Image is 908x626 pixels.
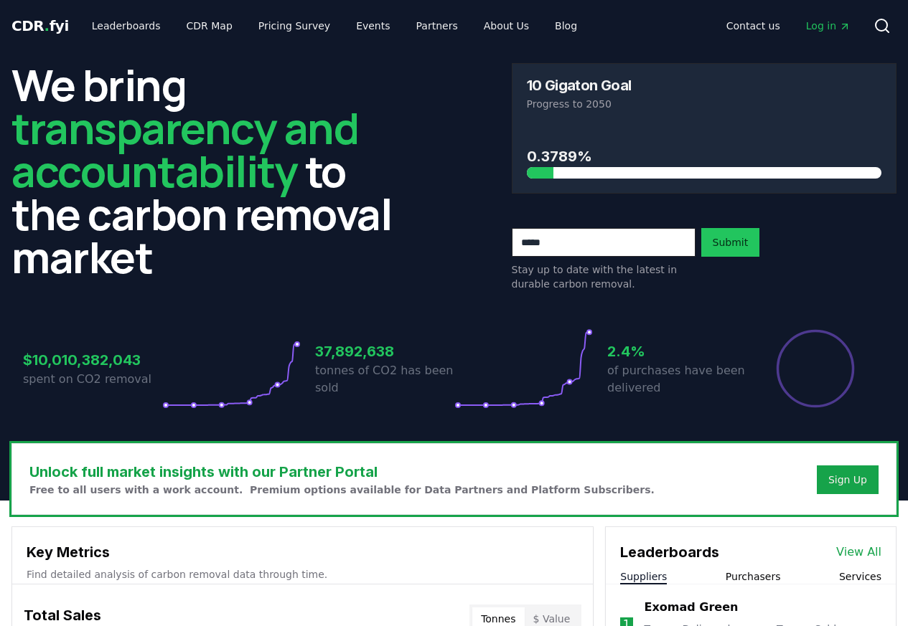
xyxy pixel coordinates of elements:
[527,78,632,93] h3: 10 Gigaton Goal
[620,569,667,584] button: Suppliers
[345,13,401,39] a: Events
[11,63,397,278] h2: We bring to the carbon removal market
[817,465,879,494] button: Sign Up
[175,13,244,39] a: CDR Map
[527,97,882,111] p: Progress to 2050
[472,13,540,39] a: About Us
[806,19,851,33] span: Log in
[315,362,454,397] p: tonnes of CO2 has been sold
[701,228,760,257] button: Submit
[27,541,579,563] h3: Key Metrics
[607,362,746,397] p: of purchases have been delivered
[775,328,856,409] div: Percentage of sales delivered
[45,17,50,34] span: .
[27,567,579,582] p: Find detailed analysis of carbon removal data through time.
[726,569,781,584] button: Purchasers
[836,544,881,561] a: View All
[405,13,469,39] a: Partners
[607,341,746,362] h3: 2.4%
[715,13,862,39] nav: Main
[512,262,696,291] p: Stay up to date with the latest in durable carbon removal.
[839,569,881,584] button: Services
[315,341,454,362] h3: 37,892,638
[29,483,655,497] p: Free to all users with a work account. Premium options available for Data Partners and Platform S...
[80,13,172,39] a: Leaderboards
[29,461,655,483] h3: Unlock full market insights with our Partner Portal
[80,13,589,39] nav: Main
[828,473,867,487] a: Sign Up
[11,98,358,200] span: transparency and accountability
[11,16,69,36] a: CDR.fyi
[645,599,739,616] a: Exomad Green
[247,13,342,39] a: Pricing Survey
[715,13,792,39] a: Contact us
[23,349,162,371] h3: $10,010,382,043
[543,13,589,39] a: Blog
[795,13,862,39] a: Log in
[11,17,69,34] span: CDR fyi
[23,371,162,388] p: spent on CO2 removal
[620,541,719,563] h3: Leaderboards
[527,146,882,167] h3: 0.3789%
